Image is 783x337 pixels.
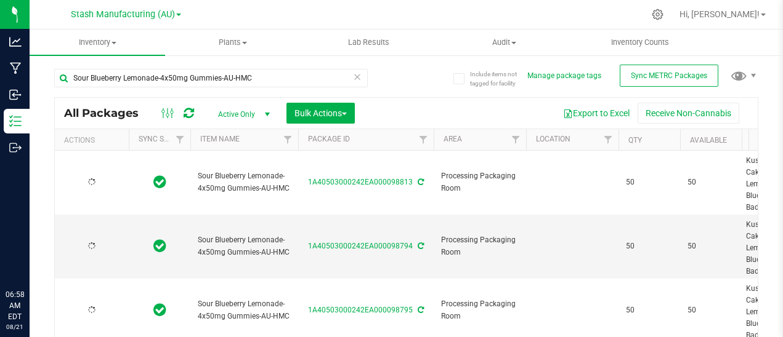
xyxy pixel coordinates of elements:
[198,170,291,194] span: Sour Blueberry Lemonade-4x50mg Gummies-AU-HMC
[301,30,436,55] a: Lab Results
[572,30,708,55] a: Inventory Counts
[631,71,707,80] span: Sync METRC Packages
[536,135,570,143] a: Location
[153,237,166,255] span: In Sync
[308,306,413,314] a: 1A40503000242EA000098795
[353,69,362,85] span: Clear
[9,89,22,101] inline-svg: Inbound
[620,65,718,87] button: Sync METRC Packages
[688,240,734,252] span: 50
[36,237,51,252] iframe: Resource center unread badge
[626,240,673,252] span: 50
[198,298,291,322] span: Sour Blueberry Lemonade-4x50mg Gummies-AU-HMC
[416,242,424,250] span: Sync from Compliance System
[626,176,673,188] span: 50
[139,135,186,143] a: Sync Status
[437,37,571,48] span: Audit
[54,69,368,87] input: Search Package ID, Item Name, SKU, Lot or Part Number...
[555,103,638,124] button: Export to Excel
[680,9,760,19] span: Hi, [PERSON_NAME]!
[638,103,739,124] button: Receive Non-Cannabis
[6,289,24,322] p: 06:58 AM EDT
[153,301,166,319] span: In Sync
[470,69,532,88] span: Include items not tagged for facility
[165,30,301,55] a: Plants
[626,304,673,316] span: 50
[286,103,355,124] button: Bulk Actions
[598,129,619,150] a: Filter
[278,129,298,150] a: Filter
[436,30,572,55] a: Audit
[527,71,601,81] button: Manage package tags
[506,129,526,150] a: Filter
[416,178,424,186] span: Sync from Compliance System
[413,129,434,150] a: Filter
[628,136,642,145] a: Qty
[200,135,240,143] a: Item Name
[308,242,413,250] a: 1A40503000242EA000098794
[64,136,124,145] div: Actions
[198,234,291,258] span: Sour Blueberry Lemonade-4x50mg Gummies-AU-HMC
[9,62,22,74] inline-svg: Manufacturing
[9,36,22,48] inline-svg: Analytics
[650,9,665,20] div: Manage settings
[416,306,424,314] span: Sync from Compliance System
[153,173,166,191] span: In Sync
[30,37,165,48] span: Inventory
[444,135,462,143] a: Area
[12,239,49,276] iframe: Resource center
[594,37,686,48] span: Inventory Counts
[308,135,350,143] a: Package ID
[71,9,175,20] span: Stash Manufacturing (AU)
[308,178,413,186] a: 1A40503000242EA000098813
[9,141,22,154] inline-svg: Outbound
[441,234,519,258] span: Processing Packaging Room
[6,322,24,331] p: 08/21
[64,106,151,120] span: All Packages
[170,129,190,150] a: Filter
[688,304,734,316] span: 50
[166,37,300,48] span: Plants
[331,37,406,48] span: Lab Results
[30,30,165,55] a: Inventory
[441,170,519,194] span: Processing Packaging Room
[690,136,727,145] a: Available
[9,115,22,127] inline-svg: Inventory
[688,176,734,188] span: 50
[441,298,519,322] span: Processing Packaging Room
[294,108,347,118] span: Bulk Actions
